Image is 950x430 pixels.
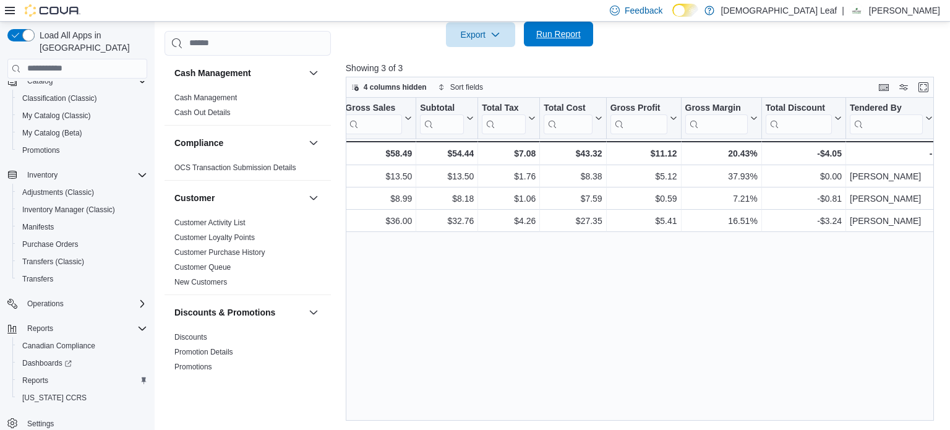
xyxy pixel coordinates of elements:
span: Manifests [22,222,54,232]
a: Adjustments (Classic) [17,185,99,200]
button: Run Report [524,22,593,46]
span: Customer Loyalty Points [174,233,255,243]
button: My Catalog (Classic) [12,107,152,124]
span: Washington CCRS [17,390,147,405]
button: Gross Margin [685,102,757,134]
button: Transfers [12,270,152,288]
span: Export [453,22,508,47]
span: Classification (Classic) [22,93,97,103]
a: Discounts [174,333,207,342]
span: Customer Queue [174,262,231,272]
button: Classification (Classic) [12,90,152,107]
div: $8.99 [345,191,412,206]
button: Cash Management [306,66,321,80]
button: Operations [22,296,69,311]
button: Inventory [2,166,152,184]
a: My Catalog (Beta) [17,126,87,140]
div: $8.18 [420,191,474,206]
button: My Catalog (Beta) [12,124,152,142]
span: Reports [27,324,53,333]
div: Breeanne Ridge [849,3,864,18]
a: [US_STATE] CCRS [17,390,92,405]
div: 7.21% [685,191,757,206]
button: Export [446,22,515,47]
span: Promotions [17,143,147,158]
h3: Discounts & Promotions [174,306,275,319]
p: Showing 3 of 3 [346,62,940,74]
span: Feedback [625,4,662,17]
span: Inventory [22,168,147,183]
div: 20.43% [685,146,757,161]
span: [US_STATE] CCRS [22,393,87,403]
button: Enter fullscreen [916,80,931,95]
span: Purchase Orders [17,237,147,252]
span: Canadian Compliance [22,341,95,351]
a: Customer Activity List [174,218,246,227]
div: Total Discount [766,102,832,134]
span: Transfers [17,272,147,286]
button: Tendered By [850,102,933,134]
span: New Customers [174,277,227,287]
button: Manifests [12,218,152,236]
span: Settings [27,419,54,429]
div: Total Discount [766,102,832,114]
span: Classification (Classic) [17,91,147,106]
div: Gross Sales [345,102,402,114]
span: Catalog [27,76,53,86]
span: Run Report [536,28,581,40]
a: Canadian Compliance [17,338,100,353]
span: Adjustments (Classic) [22,187,94,197]
div: $36.00 [345,213,412,228]
button: Customer [306,191,321,205]
span: Sort fields [450,82,483,92]
a: New Customers [174,278,227,286]
button: Keyboard shortcuts [876,80,891,95]
a: Customer Purchase History [174,248,265,257]
span: Cash Out Details [174,108,231,118]
div: $58.49 [345,146,412,161]
span: Load All Apps in [GEOGRAPHIC_DATA] [35,29,147,54]
div: $7.59 [544,191,602,206]
a: Transfers [17,272,58,286]
span: Reports [17,373,147,388]
div: Total Cost [544,102,592,134]
div: $32.76 [420,213,474,228]
button: Reports [12,372,152,389]
span: Transfers (Classic) [17,254,147,269]
a: Reports [17,373,53,388]
span: Discounts [174,332,207,342]
div: $5.12 [610,169,677,184]
p: [DEMOGRAPHIC_DATA] Leaf [721,3,837,18]
a: Purchase Orders [17,237,83,252]
span: 4 columns hidden [364,82,427,92]
div: $11.12 [610,146,677,161]
div: $0.00 [766,169,842,184]
div: $43.32 [544,146,602,161]
div: $13.50 [420,169,474,184]
div: [PERSON_NAME] [850,169,933,184]
span: Operations [22,296,147,311]
div: [PERSON_NAME] [850,191,933,206]
button: 4 columns hidden [346,80,432,95]
span: Transfers [22,274,53,284]
a: OCS Transaction Submission Details [174,163,296,172]
div: [PERSON_NAME] [850,213,933,228]
div: $4.26 [482,213,536,228]
div: $27.35 [544,213,602,228]
span: Inventory [27,170,58,180]
span: My Catalog (Beta) [22,128,82,138]
div: Total Tax [482,102,526,134]
input: Dark Mode [672,4,698,17]
span: Dashboards [17,356,147,371]
span: Operations [27,299,64,309]
div: Subtotal [420,102,464,114]
p: [PERSON_NAME] [869,3,940,18]
div: $1.06 [482,191,536,206]
span: Customer Purchase History [174,247,265,257]
button: Discounts & Promotions [306,305,321,320]
span: Manifests [17,220,147,234]
button: Customer [174,192,304,204]
button: [US_STATE] CCRS [12,389,152,406]
button: Compliance [174,137,304,149]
